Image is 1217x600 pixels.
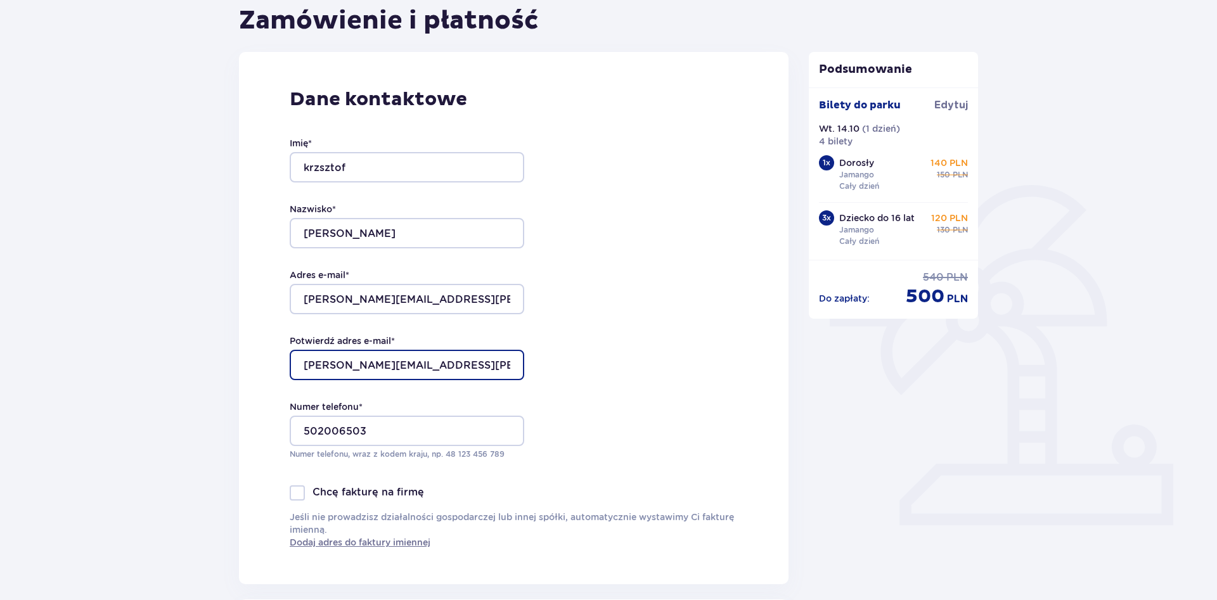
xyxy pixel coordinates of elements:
p: 4 bilety [819,135,853,148]
input: Adres e-mail [290,284,524,314]
label: Adres e-mail * [290,269,349,281]
p: Cały dzień [839,181,879,192]
p: Dane kontaktowe [290,87,738,112]
div: 1 x [819,155,834,170]
span: 540 [923,271,944,284]
input: Nazwisko [290,218,524,248]
span: PLN [946,271,968,284]
div: 3 x [819,210,834,226]
label: Numer telefonu * [290,400,363,413]
a: Dodaj adres do faktury imiennej [290,536,430,549]
p: 140 PLN [930,156,968,169]
p: Dorosły [839,156,874,169]
input: Numer telefonu [290,416,524,446]
p: Jamango [839,169,874,181]
p: Numer telefonu, wraz z kodem kraju, np. 48 ​123 ​456 ​789 [290,449,524,460]
h1: Zamówienie i płatność [239,5,539,37]
p: Cały dzień [839,236,879,247]
p: Jeśli nie prowadzisz działalności gospodarczej lub innej spółki, automatycznie wystawimy Ci faktu... [290,511,738,549]
span: 130 [937,224,950,236]
span: PLN [947,292,968,306]
p: Chcę fakturę na firmę [312,485,424,499]
span: PLN [953,224,968,236]
span: 150 [937,169,950,181]
p: Podsumowanie [809,62,979,77]
p: Dziecko do 16 lat [839,212,915,224]
label: Potwierdź adres e-mail * [290,335,395,347]
label: Nazwisko * [290,203,336,215]
p: ( 1 dzień ) [862,122,900,135]
p: Do zapłaty : [819,292,870,305]
p: Jamango [839,224,874,236]
label: Imię * [290,137,312,150]
p: Bilety do parku [819,98,901,112]
input: Imię [290,152,524,182]
span: PLN [953,169,968,181]
p: 120 PLN [931,212,968,224]
p: Wt. 14.10 [819,122,860,135]
input: Potwierdź adres e-mail [290,350,524,380]
span: Edytuj [934,98,968,112]
span: 500 [906,284,944,309]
